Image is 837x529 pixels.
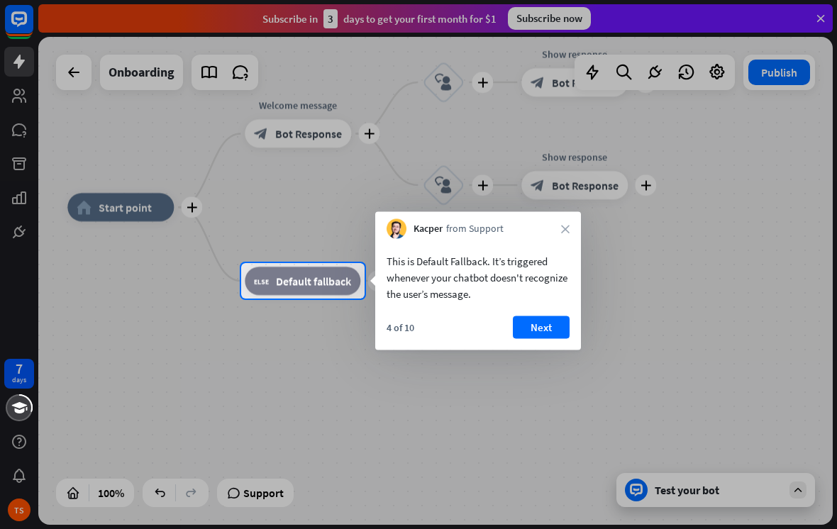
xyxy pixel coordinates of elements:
span: Kacper [414,222,443,236]
i: block_fallback [254,274,269,288]
button: Open LiveChat chat widget [11,6,54,48]
div: This is Default Fallback. It’s triggered whenever your chatbot doesn't recognize the user’s message. [387,253,570,302]
div: 4 of 10 [387,321,414,334]
i: close [561,225,570,233]
span: from Support [446,222,504,236]
span: Default fallback [276,274,351,288]
button: Next [513,316,570,339]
